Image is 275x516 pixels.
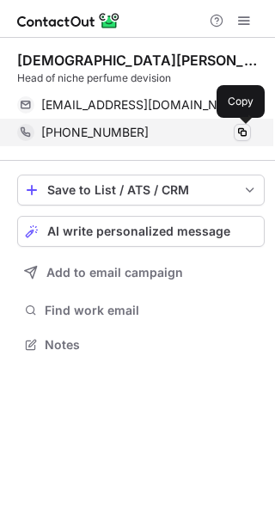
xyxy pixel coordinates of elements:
[46,266,183,279] span: Add to email campaign
[17,175,265,206] button: save-profile-one-click
[47,183,235,197] div: Save to List / ATS / CRM
[17,298,265,322] button: Find work email
[17,71,265,86] div: Head of niche perfume devision
[17,52,265,69] div: [DEMOGRAPHIC_DATA][PERSON_NAME]
[17,216,265,247] button: AI write personalized message
[17,10,120,31] img: ContactOut v5.3.10
[41,97,238,113] span: [EMAIL_ADDRESS][DOMAIN_NAME]
[45,337,258,353] span: Notes
[17,333,265,357] button: Notes
[45,303,258,318] span: Find work email
[41,125,149,140] span: [PHONE_NUMBER]
[17,257,265,288] button: Add to email campaign
[47,224,230,238] span: AI write personalized message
